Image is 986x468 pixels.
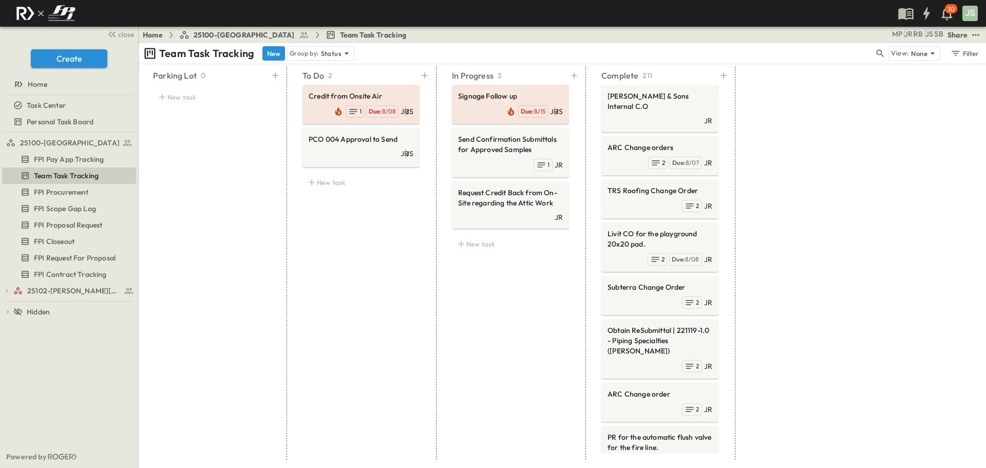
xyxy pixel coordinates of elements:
[608,282,712,292] span: Subterra Change Order
[31,49,107,68] button: Create
[696,405,699,414] span: 2
[608,185,712,196] span: TRS Roofing Change Order
[547,161,549,169] span: 1
[34,269,107,279] span: FPI Contract Tracking
[608,91,712,111] span: [PERSON_NAME] & Sons Internal C.O
[498,70,502,81] p: 3
[608,389,712,399] span: ARC Change order
[685,255,699,263] span: 8/08
[2,251,134,265] a: FPI Request For Proposal
[704,158,712,168] div: JR
[340,30,407,40] span: Team Task Tracking
[2,152,134,166] a: FPI Pay App Tracking
[359,107,362,116] span: 1
[34,236,74,247] span: FPI Closeout
[6,136,134,150] a: 25100-Vanguard Prep School
[321,48,342,59] p: Status
[962,6,978,21] div: JS
[27,286,121,296] span: 25102-Christ The Redeemer Anglican Church
[405,106,413,117] div: JS
[452,69,494,82] p: In Progress
[892,29,902,39] div: Monica Pruteanu (mpruteanu@fpibuilders.com)
[309,91,413,101] span: Credit from Onsite Air
[2,234,134,249] a: FPI Closeout
[608,325,712,356] span: Obtain ReSubmittal | 221119-1.0 - Piping Specialties ([PERSON_NAME])
[934,29,943,39] div: Sterling Barnett (sterling@fpibuilders.com)
[891,48,909,59] p: View:
[2,169,134,183] a: Team Task Tracking
[153,69,197,82] p: Parking Lot
[452,237,569,251] div: New task
[696,362,699,370] span: 2
[143,30,413,40] nav: breadcrumbs
[262,46,285,61] button: New
[672,255,685,263] span: Due:
[642,70,652,81] p: 211
[601,276,718,315] div: Subterra Change OrderJR2
[2,200,136,217] div: FPI Scope Gap Logtest
[925,29,933,39] div: Jesse Sullivan (jsullivan@fpibuilders.com)
[179,30,309,40] a: 25100-[GEOGRAPHIC_DATA]
[34,253,116,263] span: FPI Request For Proposal
[2,77,134,91] a: Home
[534,107,546,115] span: 8/15
[20,138,120,148] span: 25100-Vanguard Prep School
[458,188,563,208] span: Request Credit Back from On-Site regarding the Attic Work
[704,297,712,308] div: JR
[27,100,66,110] span: Task Center
[2,267,134,282] a: FPI Contract Tracking
[970,29,982,41] button: test
[28,79,47,89] span: Home
[328,70,332,81] p: 2
[950,48,979,59] div: Filter
[2,167,136,184] div: Team Task Trackingtest
[704,254,712,265] div: JR
[401,148,409,159] div: JR
[696,298,699,307] span: 2
[913,29,923,39] div: Regina Barnett (rbarnett@fpibuilders.com)
[696,202,699,210] span: 2
[302,175,420,190] div: New task
[904,29,913,39] div: Jayden Ramirez (jramirez@fpibuilders.com)
[302,128,420,167] div: PCO 004 Approval to SendJRJS
[452,128,569,177] div: Send Confirmation Submittals for Approved SamplesJR1
[302,85,420,124] div: Credit from Onsite AirJRJSDue:8/081
[608,229,712,249] span: Livit CO for the playground 20x20 pad.
[555,160,563,170] div: JR
[2,218,134,232] a: FPI Proposal Request
[601,383,718,422] div: ARC Change orderJR2
[2,283,136,299] div: 25102-Christ The Redeemer Anglican Churchtest
[661,255,665,264] span: 2
[401,106,409,117] div: JR
[369,107,382,115] span: Due:
[34,187,89,197] span: FPI Procurement
[947,5,955,13] p: 30
[2,135,136,151] div: 25100-Vanguard Prep Schooltest
[452,85,569,124] div: Signage Follow upJRJSDue:8/15
[601,179,718,218] div: TRS Roofing Change OrderJR2
[672,159,685,166] span: Due:
[947,30,968,40] div: Share
[555,212,563,222] div: JR
[704,116,712,126] div: JR
[452,181,569,229] div: Request Credit Back from On-Site regarding the Attic WorkJR
[704,404,712,415] div: JR
[704,201,712,211] div: JR
[2,115,134,129] a: Personal Task Board
[550,106,558,117] div: JR
[302,69,324,82] p: To Do
[961,5,979,22] button: JS
[601,319,718,379] div: Obtain ReSubmittal | 221119-1.0 - Piping Specialties ([PERSON_NAME])JR2
[686,159,699,166] span: 8/07
[2,250,136,266] div: FPI Request For Proposaltest
[27,307,50,317] span: Hidden
[2,185,134,199] a: FPI Procurement
[608,142,712,153] span: ARC Change orders
[601,136,718,175] div: ARC Change ordersJRDue:8/072
[458,91,563,101] span: Signage Follow up
[290,48,319,59] p: Group by:
[2,201,134,216] a: FPI Scope Gap Log
[704,361,712,371] div: JR
[13,284,134,298] a: 25102-Christ The Redeemer Anglican Church
[601,222,718,272] div: Livit CO for the playground 20x20 pad.JRDue:8/082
